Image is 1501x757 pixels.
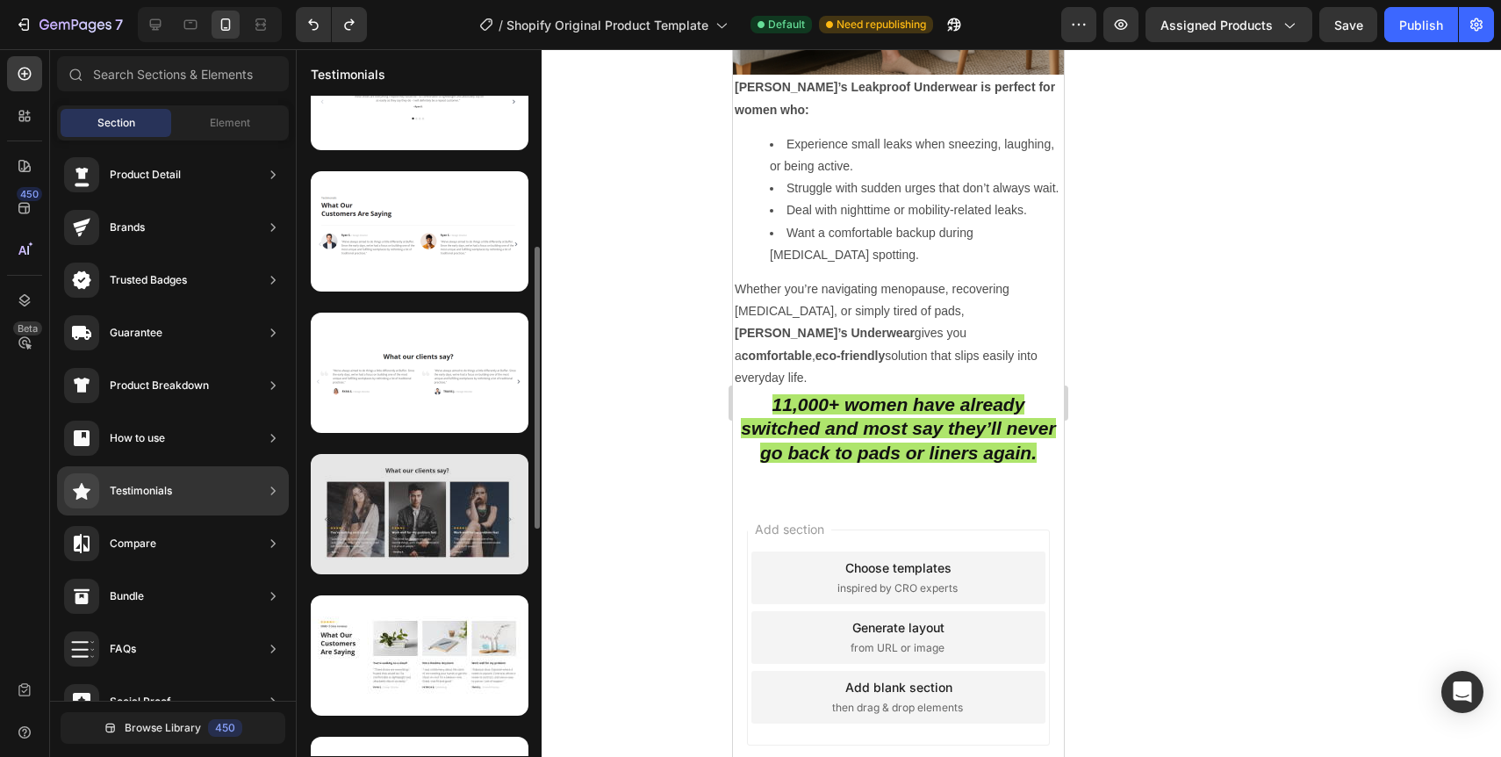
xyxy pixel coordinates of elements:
p: 7 [115,14,123,35]
span: Section [97,115,135,131]
button: 7 [7,7,131,42]
span: Default [768,17,805,32]
span: / [499,16,503,34]
div: Social Proof [110,693,171,710]
div: Publish [1399,16,1443,34]
div: 450 [208,719,242,737]
span: Save [1334,18,1363,32]
iframe: Design area [733,49,1064,757]
div: Product Breakdown [110,377,209,394]
input: Search Sections & Elements [57,56,289,91]
button: Save [1319,7,1377,42]
div: Bundle [110,588,144,605]
div: Undo/Redo [296,7,367,42]
span: Element [210,115,250,131]
div: Testimonials [110,482,172,500]
div: Open Intercom Messenger [1441,671,1483,713]
div: Compare [110,535,156,552]
div: 450 [17,187,42,201]
span: Shopify Original Product Template [506,16,708,34]
div: How to use [110,429,165,447]
button: Assigned Products [1145,7,1312,42]
div: Trusted Badges [110,271,187,289]
span: Browse Library [125,720,201,736]
div: Brands [110,219,145,236]
div: FAQs [110,640,136,658]
button: Browse Library450 [61,712,285,744]
div: Product Detail [110,166,181,184]
span: Assigned Products [1160,16,1273,34]
button: Publish [1384,7,1458,42]
div: Guarantee [110,324,162,342]
div: Beta [13,321,42,335]
span: Need republishing [837,17,926,32]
